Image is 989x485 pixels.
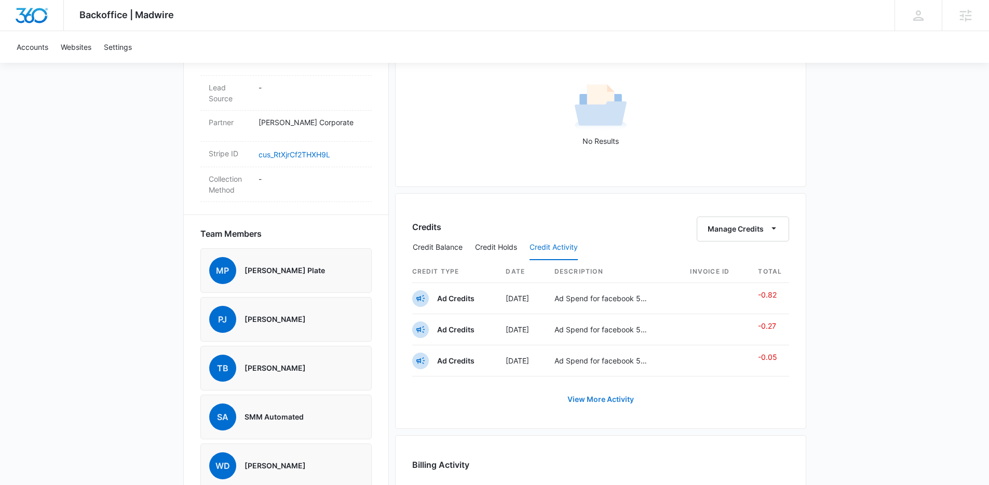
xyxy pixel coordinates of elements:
[200,76,372,111] div: Lead Source-
[530,235,578,260] button: Credit Activity
[98,31,138,63] a: Settings
[412,221,441,233] h3: Credits
[554,355,650,366] p: Ad Spend for facebook 590372696736573
[200,167,372,202] div: Collection Method-
[412,459,789,471] h3: Billing Activity
[209,257,236,284] span: MP
[245,461,306,471] p: [PERSON_NAME]
[55,31,98,63] a: Websites
[497,261,546,283] th: Date
[209,306,236,333] span: PJ
[209,173,250,195] dt: Collection Method
[554,293,650,304] p: Ad Spend for facebook 590372696736573
[412,261,498,283] th: Credit Type
[209,355,236,382] span: TB
[200,227,262,240] span: Team Members
[506,324,537,335] p: [DATE]
[10,31,55,63] a: Accounts
[79,9,174,20] span: Backoffice | Madwire
[546,261,682,283] th: Description
[209,403,236,430] span: SA
[245,363,306,373] p: [PERSON_NAME]
[557,387,644,412] a: View More Activity
[259,82,363,93] p: -
[697,217,789,241] button: Manage Credits
[245,265,325,276] p: [PERSON_NAME] Plate
[200,111,372,142] div: Partner[PERSON_NAME] Corporate
[209,148,250,159] dt: Stripe ID
[245,314,306,325] p: [PERSON_NAME]
[475,235,517,260] button: Credit Holds
[682,261,750,283] th: Invoice ID
[750,261,789,283] th: Total
[259,117,363,128] p: [PERSON_NAME] Corporate
[209,452,236,479] span: WD
[575,81,627,133] img: No Results
[437,325,475,335] p: Ad Credits
[554,324,650,335] p: Ad Spend for facebook 590372696736573
[758,289,789,300] p: -0.82
[758,320,789,331] p: -0.27
[413,136,789,146] p: No Results
[437,293,475,304] p: Ad Credits
[413,235,463,260] button: Credit Balance
[209,117,250,128] dt: Partner
[259,150,330,159] a: cus_RtXjrCf2THXH9L
[437,356,475,366] p: Ad Credits
[245,412,304,422] p: SMM Automated
[758,352,789,362] p: -0.05
[506,293,537,304] p: [DATE]
[506,355,537,366] p: [DATE]
[209,82,250,104] dt: Lead Source
[200,142,372,167] div: Stripe IDcus_RtXjrCf2THXH9L
[259,173,363,184] p: -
